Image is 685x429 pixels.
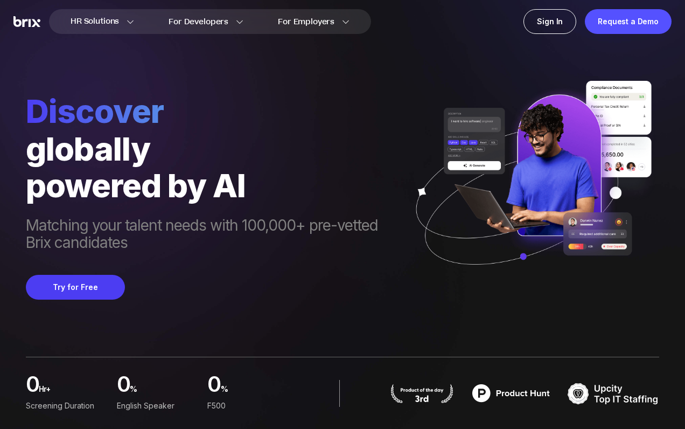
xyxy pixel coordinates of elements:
[26,130,402,167] div: globally
[117,400,199,412] div: English Speaker
[26,275,125,300] button: Try for Free
[465,380,557,407] img: product hunt badge
[207,375,220,398] span: 0
[26,167,402,204] div: powered by AI
[130,380,199,404] span: %
[26,92,402,130] span: Discover
[26,400,108,412] div: Screening duration
[26,375,39,398] span: 0
[207,400,290,412] div: F500
[71,13,119,30] span: HR Solutions
[278,16,334,27] span: For Employers
[585,9,672,34] a: Request a Demo
[568,380,659,407] img: TOP IT STAFFING
[221,380,290,404] span: %
[169,16,228,27] span: For Developers
[117,375,130,398] span: 0
[13,16,40,27] img: Brix Logo
[402,81,659,287] img: ai generate
[39,380,108,404] span: hr+
[523,9,576,34] a: Sign In
[389,384,455,403] img: product hunt badge
[26,217,402,253] span: Matching your talent needs with 100,000+ pre-vetted Brix candidates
